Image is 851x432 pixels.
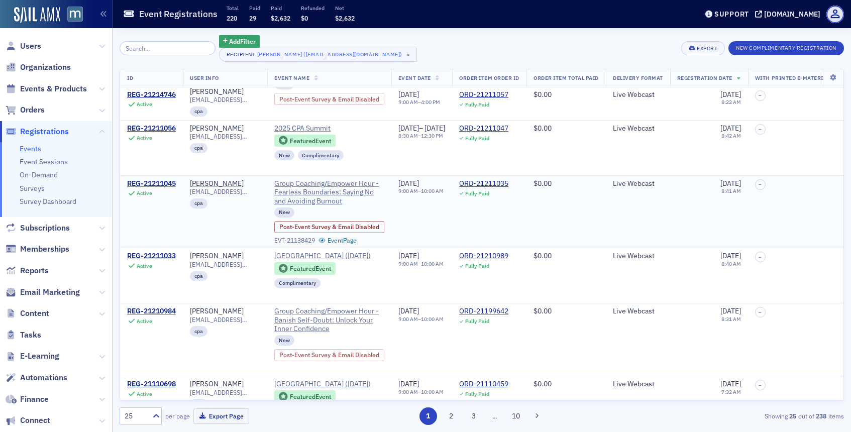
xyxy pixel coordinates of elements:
[45,142,379,150] span: Gotcha good man, I appreciate the info! Enjoy the weekend and be safe. I'll talk to you [DATE]!
[127,252,176,261] a: REG-21211033
[534,379,552,388] span: $0.00
[21,294,168,304] div: Applying a Coupon to an Order
[67,7,83,22] img: SailAMX
[290,394,331,399] div: Featured Event
[720,124,741,133] span: [DATE]
[274,262,336,275] div: Featured Event
[21,312,168,323] div: Event Creation
[759,309,762,315] span: –
[137,135,152,141] div: Active
[20,372,67,383] span: Automations
[507,407,525,425] button: 10
[20,351,59,362] span: E-Learning
[137,101,152,107] div: Active
[398,389,444,395] div: –
[127,124,176,133] a: REG-21211056
[274,380,384,389] a: [GEOGRAPHIC_DATA] ([DATE])
[720,306,741,315] span: [DATE]
[6,415,50,426] a: Connect
[10,118,191,171] div: Recent messageProfile image for AidanGotcha good man, I appreciate the info! Enjoy the weekend an...
[465,101,489,108] div: Fully Paid
[534,90,552,99] span: $0.00
[20,330,41,341] span: Tasks
[21,142,41,162] img: Profile image for Aidan
[190,316,260,323] span: [EMAIL_ADDRESS][DOMAIN_NAME]
[398,188,444,194] div: –
[759,181,762,187] span: –
[398,124,419,133] span: [DATE]
[105,152,133,162] div: • [DATE]
[534,74,599,81] span: Order Item Total Paid
[721,187,741,194] time: 8:41 AM
[20,157,68,166] a: Event Sessions
[421,132,443,139] time: 12:30 PM
[6,62,71,73] a: Organizations
[720,379,741,388] span: [DATE]
[60,7,83,24] a: View Homepage
[190,179,244,188] div: [PERSON_NAME]
[146,16,166,36] img: Profile image for Aidan
[274,150,294,160] div: New
[398,251,419,260] span: [DATE]
[190,271,207,281] div: cpa
[398,98,418,105] time: 9:00 AM
[764,10,820,19] div: [DOMAIN_NAME]
[173,16,191,34] div: Close
[459,124,508,133] a: ORD-21211047
[20,83,87,94] span: Events & Products
[127,380,176,389] a: REG-21110698
[721,98,741,105] time: 8:22 AM
[274,179,384,206] span: Group Coaching/Empower Hour - Fearless Boundaries: Saying No and Avoiding Burnout
[398,315,418,322] time: 9:00 AM
[274,207,294,218] div: New
[697,46,717,51] div: Export
[21,271,81,281] span: Search for help
[398,261,444,267] div: –
[6,41,41,52] a: Users
[459,179,508,188] a: ORD-21211035
[534,251,552,260] span: $0.00
[6,223,70,234] a: Subscriptions
[190,188,260,195] span: [EMAIL_ADDRESS][DOMAIN_NAME]
[190,87,244,96] div: [PERSON_NAME]
[41,228,180,238] div: Status: All Systems Operational
[20,244,69,255] span: Memberships
[613,124,663,133] div: Live Webcast
[137,190,152,196] div: Active
[14,7,60,23] img: SailAMX
[190,261,260,268] span: [EMAIL_ADDRESS][DOMAIN_NAME]
[11,133,190,170] div: Profile image for AidanGotcha good man, I appreciate the info! Enjoy the weekend and be safe. I'l...
[720,179,741,188] span: [DATE]
[398,306,419,315] span: [DATE]
[398,99,440,105] div: –
[45,152,103,162] div: [PERSON_NAME]
[127,307,176,316] div: REG-21210984
[20,394,49,405] span: Finance
[398,388,418,395] time: 9:00 AM
[190,74,219,81] span: User Info
[120,41,216,55] input: Search…
[421,315,444,322] time: 10:00 AM
[274,124,384,133] a: 2025 CPA Summit
[137,263,152,269] div: Active
[219,48,417,62] button: Recipient[PERSON_NAME] ([EMAIL_ADDRESS][DOMAIN_NAME])×
[274,221,384,233] div: Post-Event Survey
[442,407,460,425] button: 2
[6,265,49,276] a: Reports
[398,124,446,133] div: –
[301,5,325,12] p: Refunded
[335,5,355,12] p: Net
[421,260,444,267] time: 10:00 AM
[6,351,59,362] a: E-Learning
[190,307,244,316] a: [PERSON_NAME]
[721,132,741,139] time: 8:42 AM
[137,318,152,325] div: Active
[814,411,828,420] strong: 238
[6,104,45,116] a: Orders
[227,51,256,58] div: Recipient
[190,380,244,389] a: [PERSON_NAME]
[534,179,552,188] span: $0.00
